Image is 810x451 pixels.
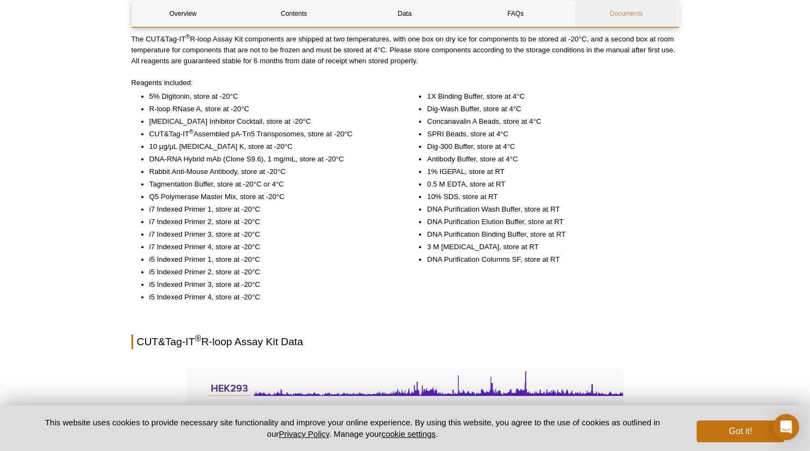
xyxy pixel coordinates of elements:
a: Data [353,1,456,27]
sup: ® [195,333,201,342]
li: 3 M [MEDICAL_DATA], store at RT [427,242,668,252]
li: Concanavalin A Beads, store at 4°C [427,116,668,127]
li: Tagmentation Buffer, store at -20°C or 4°C [149,179,391,190]
a: Overview [132,1,235,27]
li: 1X Binding Buffer, store at 4°C [427,91,668,102]
li: DNA Purification Columns SF, store at RT [427,254,668,265]
li: i7 Indexed Primer 3, store at -20°C [149,229,391,240]
p: Reagents included: [131,77,679,88]
li: 10% SDS, store at RT [427,191,668,202]
li: CUT&Tag-IT Assembled pA-Tn5 Transposomes, store at -20°C [149,129,391,140]
li: R-loop RNase A, store at -20°C [149,104,391,115]
div: Open Intercom Messenger [773,414,799,440]
a: Contents [243,1,345,27]
li: Dig-300 Buffer, store at 4°C [427,141,668,152]
h2: CUT&Tag-IT R-loop Assay Kit Data [131,334,679,349]
li: Rabbit Anti-Mouse Antibody, store at -20°C [149,166,391,177]
button: Got it! [697,420,784,442]
a: Documents [575,1,677,27]
a: Privacy Policy [279,429,329,438]
li: Q5 Polymerase Master Mix, store at -20°C [149,191,391,202]
li: i7 Indexed Primer 2, store at -20°C [149,217,391,227]
li: SPRI Beads, store at 4°C [427,129,668,140]
li: i7 Indexed Primer 4, store at -20°C [149,242,391,252]
li: [MEDICAL_DATA] Inhibitor Cocktail, store at -20°C [149,116,391,127]
sup: ® [185,33,190,39]
li: 0.5 M EDTA, store at RT [427,179,668,190]
li: i7 Indexed Primer 1, store at -20°C [149,204,391,215]
li: DNA Purification Wash Buffer, store at RT [427,204,668,215]
li: 5% Digitonin, store at -20°C [149,91,391,102]
li: DNA Purification Elution Buffer, store at RT [427,217,668,227]
li: i5 Indexed Primer 3, store at -20°C [149,279,391,290]
p: This website uses cookies to provide necessary site functionality and improve your online experie... [26,417,679,440]
li: Antibody Buffer, store at 4°C [427,154,668,165]
li: Dig-Wash Buffer, store at 4°C [427,104,668,115]
li: 10 µg/µL [MEDICAL_DATA] K, store at -20°C [149,141,391,152]
p: The CUT&Tag-IT R-loop Assay Kit components are shipped at two temperatures, with one box on dry i... [131,34,679,67]
sup: ® [189,128,194,134]
li: 1% IGEPAL, store at RT [427,166,668,177]
li: DNA-RNA Hybrid mAb (Clone S9.6), 1 mg/mL, store at -20°C [149,154,391,165]
button: cookie settings [381,429,435,438]
li: i5 Indexed Primer 2, store at -20°C [149,267,391,278]
li: i5 Indexed Primer 4, store at -20°C [149,292,391,303]
a: FAQs [464,1,567,27]
li: DNA Purification Binding Buffer, store at RT [427,229,668,240]
li: i5 Indexed Primer 1, store at -20°C [149,254,391,265]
